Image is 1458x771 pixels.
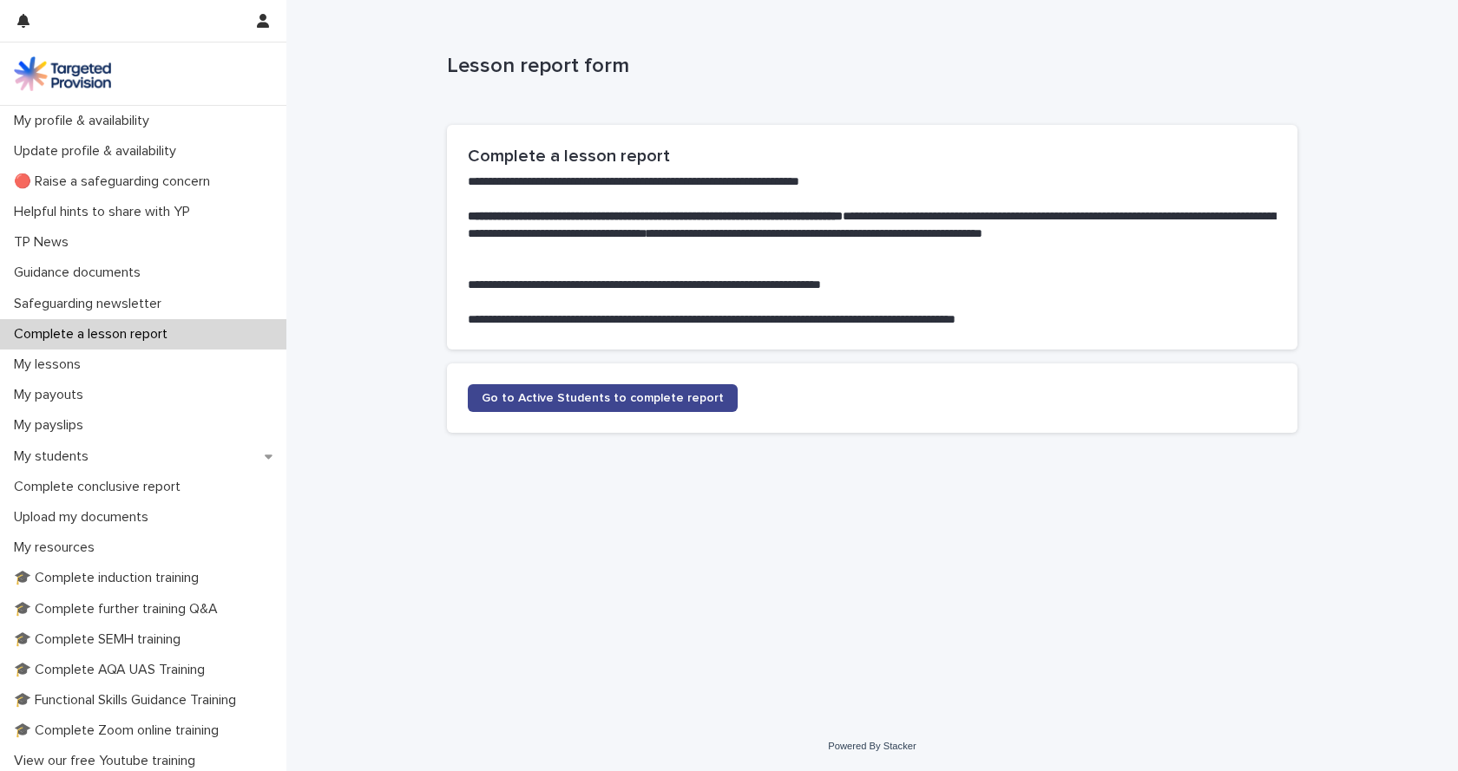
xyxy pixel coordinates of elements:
[468,384,738,412] a: Go to Active Students to complete report
[7,234,82,251] p: TP News
[7,296,175,312] p: Safeguarding newsletter
[7,662,219,678] p: 🎓 Complete AQA UAS Training
[7,753,209,769] p: View our free Youtube training
[7,326,181,343] p: Complete a lesson report
[7,479,194,495] p: Complete conclusive report
[7,448,102,465] p: My students
[7,387,97,403] p: My payouts
[828,741,916,751] a: Powered By Stacker
[14,56,111,91] img: M5nRWzHhSzIhMunXDL62
[7,601,232,617] p: 🎓 Complete further training Q&A
[7,113,163,129] p: My profile & availability
[7,692,250,709] p: 🎓 Functional Skills Guidance Training
[7,570,213,586] p: 🎓 Complete induction training
[7,356,95,373] p: My lessons
[7,173,224,190] p: 🔴 Raise a safeguarding concern
[7,539,108,556] p: My resources
[482,392,724,404] span: Go to Active Students to complete report
[7,143,190,160] p: Update profile & availability
[7,265,154,281] p: Guidance documents
[7,509,162,526] p: Upload my documents
[7,204,204,220] p: Helpful hints to share with YP
[447,54,1291,79] p: Lesson report form
[7,631,194,648] p: 🎓 Complete SEMH training
[7,722,233,739] p: 🎓 Complete Zoom online training
[7,417,97,434] p: My payslips
[468,146,1277,167] h2: Complete a lesson report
